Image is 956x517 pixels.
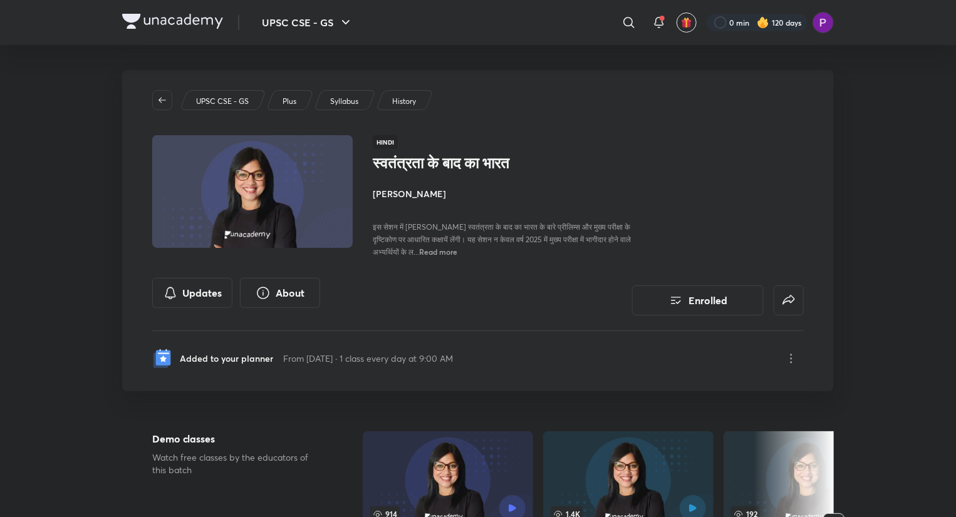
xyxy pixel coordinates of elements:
[419,247,457,257] span: Read more
[254,10,361,35] button: UPSC CSE - GS
[281,96,299,107] a: Plus
[632,285,764,315] button: Enrolled
[677,13,697,33] button: avatar
[373,154,578,172] h1: स्वतंत्रता के बाद का भारत
[373,187,653,200] h4: [PERSON_NAME]
[774,285,804,315] button: false
[152,431,323,446] h5: Demo classes
[283,96,296,107] p: Plus
[328,96,361,107] a: Syllabus
[152,278,232,308] button: Updates
[122,14,223,32] a: Company Logo
[392,96,416,107] p: History
[122,14,223,29] img: Company Logo
[194,96,251,107] a: UPSC CSE - GS
[390,96,418,107] a: History
[152,451,323,476] p: Watch free classes by the educators of this batch
[150,134,355,249] img: Thumbnail
[240,278,320,308] button: About
[681,17,692,28] img: avatar
[373,135,398,149] span: Hindi
[196,96,249,107] p: UPSC CSE - GS
[283,352,453,365] p: From [DATE] · 1 class every day at 9:00 AM
[373,222,631,257] span: इस सेशन में [PERSON_NAME] स्वतंत्रता के बाद का भारत के बारे प्रीलिम्स और मुख्य परीक्षा के दृष्टिक...
[757,16,769,29] img: streak
[813,12,834,33] img: Preeti Pandey
[180,352,273,365] p: Added to your planner
[330,96,358,107] p: Syllabus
